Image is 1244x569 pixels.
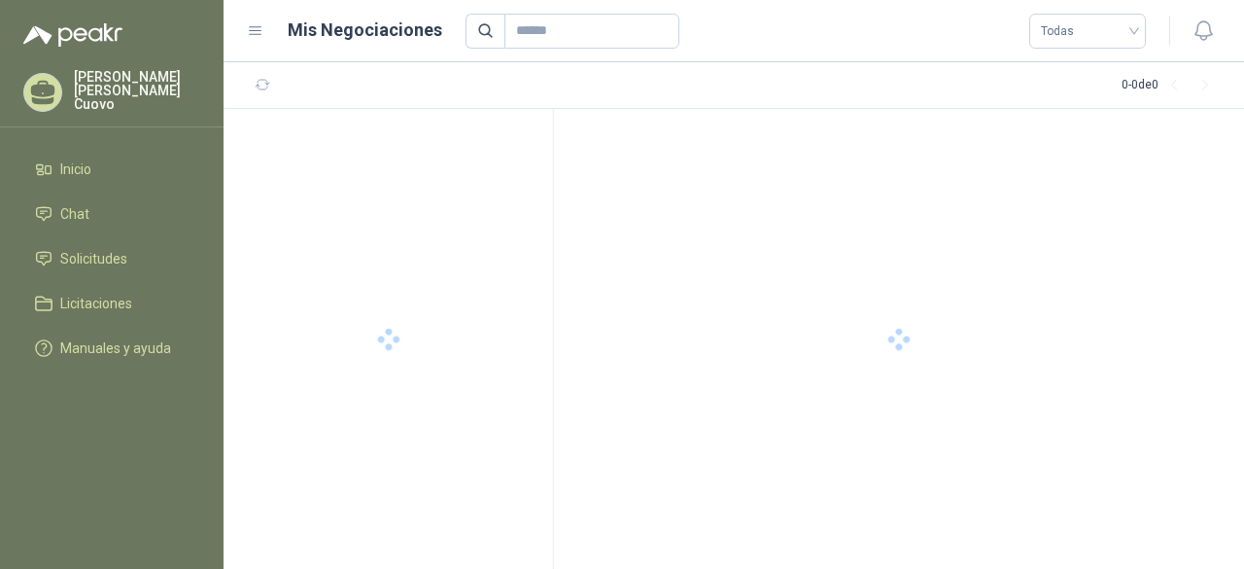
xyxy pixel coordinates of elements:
span: Inicio [60,159,91,180]
h1: Mis Negociaciones [288,17,442,44]
a: Manuales y ayuda [23,330,200,367]
a: Solicitudes [23,240,200,277]
p: [PERSON_NAME] [PERSON_NAME] Cuovo [74,70,200,111]
span: Todas [1041,17,1134,46]
a: Licitaciones [23,285,200,322]
span: Manuales y ayuda [60,338,171,359]
span: Solicitudes [60,248,127,269]
div: 0 - 0 de 0 [1122,70,1221,101]
img: Logo peakr [23,23,122,47]
a: Chat [23,196,200,232]
a: Inicio [23,151,200,188]
span: Chat [60,203,89,225]
span: Licitaciones [60,293,132,314]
